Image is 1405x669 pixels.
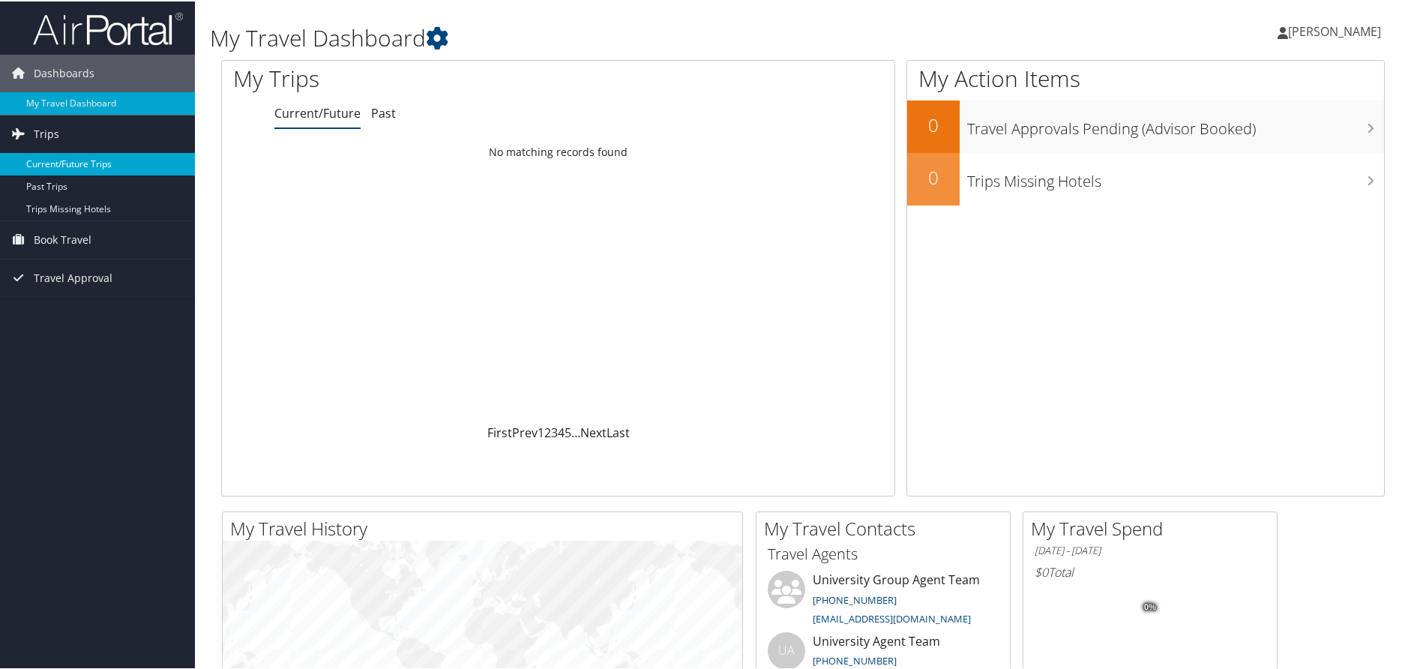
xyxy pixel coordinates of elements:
a: 0Travel Approvals Pending (Advisor Booked) [907,99,1384,151]
img: airportal-logo.png [33,10,183,45]
span: … [571,423,580,439]
h3: Travel Agents [768,542,999,563]
span: Trips [34,114,59,151]
a: Past [371,103,396,120]
a: 4 [558,423,565,439]
div: UA [768,631,805,668]
li: University Group Agent Team [760,569,1006,631]
h1: My Trips [233,61,603,93]
span: $0 [1035,562,1048,579]
h2: 0 [907,163,960,189]
a: [PHONE_NUMBER] [813,652,897,666]
h2: My Travel History [230,514,742,540]
h3: Travel Approvals Pending (Advisor Booked) [967,109,1384,138]
h3: Trips Missing Hotels [967,162,1384,190]
span: Dashboards [34,53,94,91]
a: 2 [544,423,551,439]
a: First [487,423,512,439]
h2: My Travel Contacts [764,514,1010,540]
span: [PERSON_NAME] [1288,22,1381,38]
a: [EMAIL_ADDRESS][DOMAIN_NAME] [813,610,971,624]
h2: My Travel Spend [1031,514,1277,540]
a: Prev [512,423,538,439]
td: No matching records found [222,137,894,164]
h1: My Travel Dashboard [210,21,1001,52]
h2: 0 [907,111,960,136]
tspan: 0% [1144,601,1156,610]
a: 1 [538,423,544,439]
a: [PHONE_NUMBER] [813,592,897,605]
a: 5 [565,423,571,439]
a: Last [607,423,630,439]
span: Book Travel [34,220,91,257]
a: Next [580,423,607,439]
a: 0Trips Missing Hotels [907,151,1384,204]
a: Current/Future [274,103,361,120]
a: [PERSON_NAME] [1278,7,1396,52]
h6: [DATE] - [DATE] [1035,542,1266,556]
h1: My Action Items [907,61,1384,93]
span: Travel Approval [34,258,112,295]
a: 3 [551,423,558,439]
h6: Total [1035,562,1266,579]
